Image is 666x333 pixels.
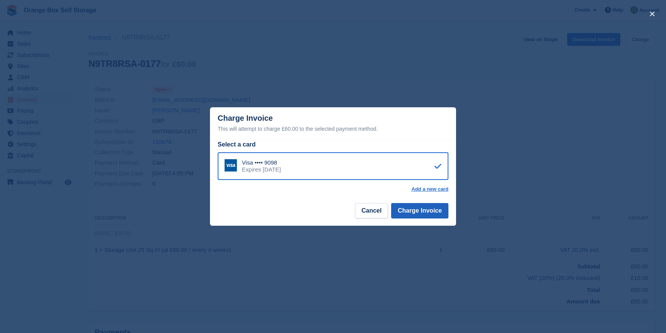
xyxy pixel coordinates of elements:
div: Visa •••• 9098 [242,159,281,166]
div: This will attempt to charge £60.00 to the selected payment method. [218,124,448,133]
img: Visa Logo [225,159,237,171]
button: Cancel [355,203,388,218]
button: Charge Invoice [391,203,448,218]
div: Expires [DATE] [242,166,281,173]
button: close [646,8,658,20]
div: Charge Invoice [218,114,448,133]
a: Add a new card [411,186,448,192]
div: Select a card [218,140,448,149]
